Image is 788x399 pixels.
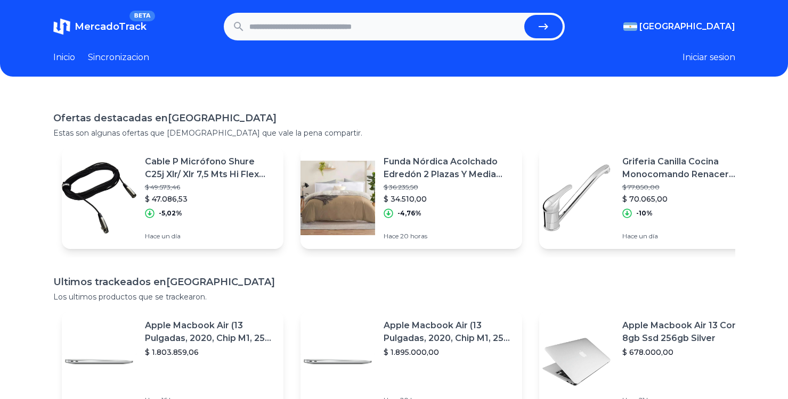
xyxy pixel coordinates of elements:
a: MercadoTrackBETA [53,18,147,35]
p: -5,02% [159,209,182,218]
a: Inicio [53,51,75,64]
img: Featured image [539,325,614,399]
p: Hace un día [145,232,275,240]
button: Iniciar sesion [683,51,735,64]
span: [GEOGRAPHIC_DATA] [639,20,735,33]
p: Estas son algunas ofertas que [DEMOGRAPHIC_DATA] que vale la pena compartir. [53,128,735,138]
p: $ 36.235,50 [384,183,514,192]
img: Featured image [62,161,136,235]
h1: Ofertas destacadas en [GEOGRAPHIC_DATA] [53,111,735,126]
p: -4,76% [397,209,421,218]
p: $ 34.510,00 [384,194,514,204]
span: MercadoTrack [75,21,147,32]
h1: Ultimos trackeados en [GEOGRAPHIC_DATA] [53,275,735,289]
img: MercadoTrack [53,18,70,35]
img: Featured image [300,161,375,235]
a: Sincronizacion [88,51,149,64]
p: $ 678.000,00 [622,347,752,358]
a: Featured imageGriferia Canilla Cocina Monocomando Renacer [PERSON_NAME] 20-102$ 77.850,00$ 70.065... [539,147,761,249]
p: Hace 20 horas [384,232,514,240]
p: Apple Macbook Air (13 Pulgadas, 2020, Chip M1, 256 Gb De Ssd, 8 Gb De Ram) - Plata [145,319,275,345]
p: $ 77.850,00 [622,183,752,192]
p: Los ultimos productos que se trackearon. [53,292,735,302]
span: BETA [129,11,155,21]
p: Apple Macbook Air 13 Core I5 8gb Ssd 256gb Silver [622,319,752,345]
a: Featured imageCable P Micrófono Shure C25j Xlr/ Xlr 7,5 Mts Hi Flex Cuo$ 49.573,46$ 47.086,53-5,0... [62,147,283,249]
p: $ 1.803.859,06 [145,347,275,358]
p: $ 47.086,53 [145,194,275,204]
p: Cable P Micrófono Shure C25j Xlr/ Xlr 7,5 Mts Hi Flex Cuo [145,155,275,181]
img: Featured image [300,325,375,399]
img: Featured image [539,161,614,235]
p: $ 1.895.000,00 [384,347,514,358]
p: Funda Nórdica Acolchado Edredón 2 Plazas Y Media 200h 2 1/2! [384,155,514,181]
button: [GEOGRAPHIC_DATA] [623,20,735,33]
p: Griferia Canilla Cocina Monocomando Renacer [PERSON_NAME] 20-102 [622,155,752,181]
p: Hace un día [622,232,752,240]
img: Argentina [623,22,637,31]
p: Apple Macbook Air (13 Pulgadas, 2020, Chip M1, 256 Gb De Ssd, 8 Gb De Ram) - Plata [384,319,514,345]
p: $ 49.573,46 [145,183,275,192]
img: Featured image [62,325,136,399]
p: -10% [636,209,653,218]
a: Featured imageFunda Nórdica Acolchado Edredón 2 Plazas Y Media 200h 2 1/2!$ 36.235,50$ 34.510,00-... [300,147,522,249]
p: $ 70.065,00 [622,194,752,204]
